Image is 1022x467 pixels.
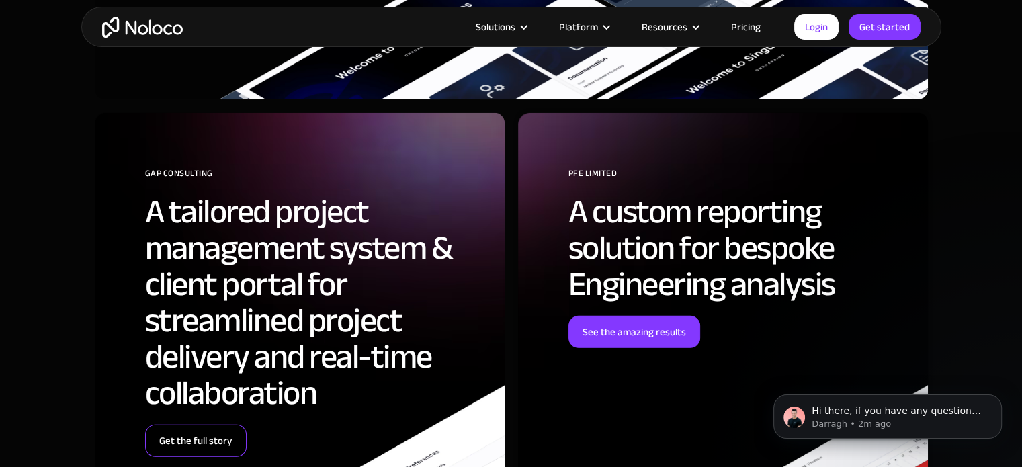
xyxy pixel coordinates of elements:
[145,194,484,411] h2: A tailored project management system & client portal for streamlined project delivery and real-ti...
[625,18,714,36] div: Resources
[568,194,908,302] h2: A custom reporting solution for bespoke Engineering analysis
[145,163,484,194] div: GAP Consulting
[559,18,598,36] div: Platform
[794,14,839,40] a: Login
[145,425,247,457] a: Get the full story
[476,18,515,36] div: Solutions
[459,18,542,36] div: Solutions
[642,18,687,36] div: Resources
[542,18,625,36] div: Platform
[714,18,777,36] a: Pricing
[753,366,1022,460] iframe: Intercom notifications message
[568,316,700,348] a: See the amazing results
[568,163,908,194] div: PFE Limited
[102,17,183,38] a: home
[849,14,921,40] a: Get started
